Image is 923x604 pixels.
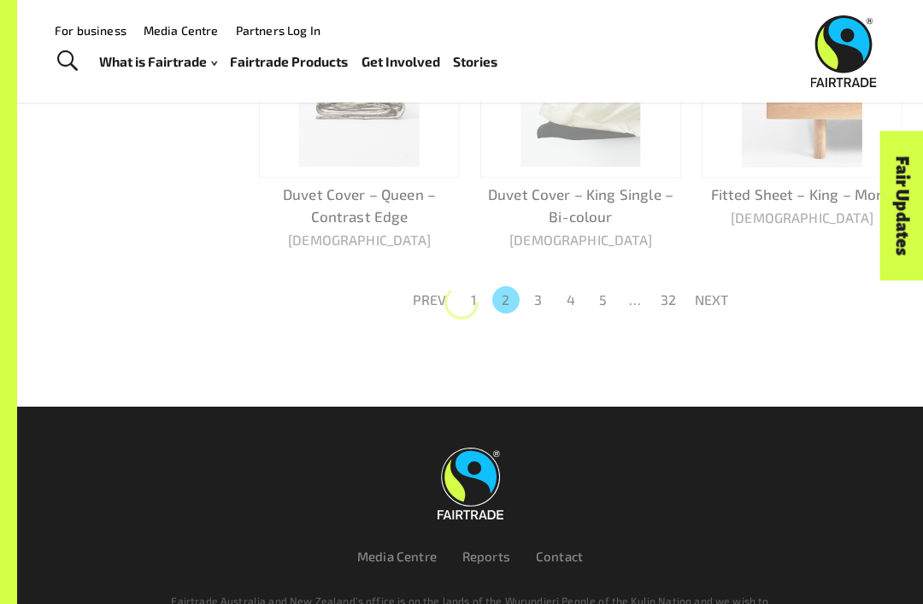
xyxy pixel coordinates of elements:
[536,548,583,564] a: Contact
[236,23,320,38] a: Partners Log In
[622,290,650,310] div: …
[438,448,503,519] img: Fairtrade Australia New Zealand logo
[685,284,739,315] button: NEXT
[362,50,440,73] a: Get Involved
[46,40,88,83] a: Toggle Search
[413,290,447,310] p: PREV
[259,230,460,250] p: [DEMOGRAPHIC_DATA]
[357,548,437,564] a: Media Centre
[99,50,217,73] a: What is Fairtrade
[590,286,617,314] button: Go to page 5
[702,208,902,228] p: [DEMOGRAPHIC_DATA]
[462,548,510,564] a: Reports
[811,15,877,87] img: Fairtrade Australia New Zealand logo
[492,286,520,314] button: page 2
[480,230,681,250] p: [DEMOGRAPHIC_DATA]
[144,23,219,38] a: Media Centre
[702,184,902,206] p: Fitted Sheet – King – Mono
[55,23,126,38] a: For business
[480,184,681,227] p: Duvet Cover – King Single – Bi-colour
[453,50,497,73] a: Stories
[403,284,457,315] button: PREV
[230,50,348,73] a: Fairtrade Products
[695,290,729,310] p: NEXT
[525,286,552,314] button: Go to page 3
[403,284,739,315] nav: pagination navigation
[655,286,682,314] button: Go to page 32
[259,184,460,227] p: Duvet Cover – Queen – Contrast Edge
[557,286,585,314] button: Go to page 4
